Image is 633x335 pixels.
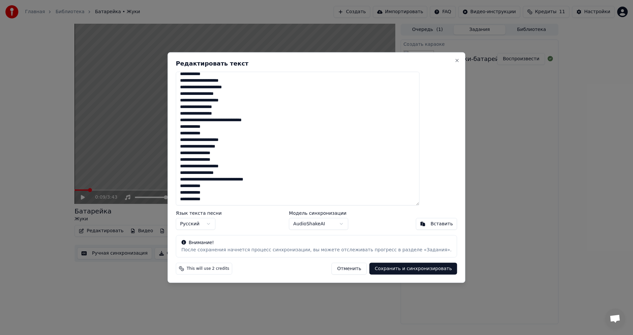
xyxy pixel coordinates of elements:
[181,247,451,253] div: После сохранения начнется процесс синхронизации, вы можете отслеживать прогресс в разделе «Задания».
[289,211,348,215] label: Модель синхронизации
[370,263,457,275] button: Сохранить и синхронизировать
[181,239,451,246] div: Внимание!
[431,221,453,227] div: Вставить
[176,60,457,66] h2: Редактировать текст
[176,211,222,215] label: Язык текста песни
[416,218,457,230] button: Вставить
[187,266,229,271] span: This will use 2 credits
[332,263,367,275] button: Отменить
